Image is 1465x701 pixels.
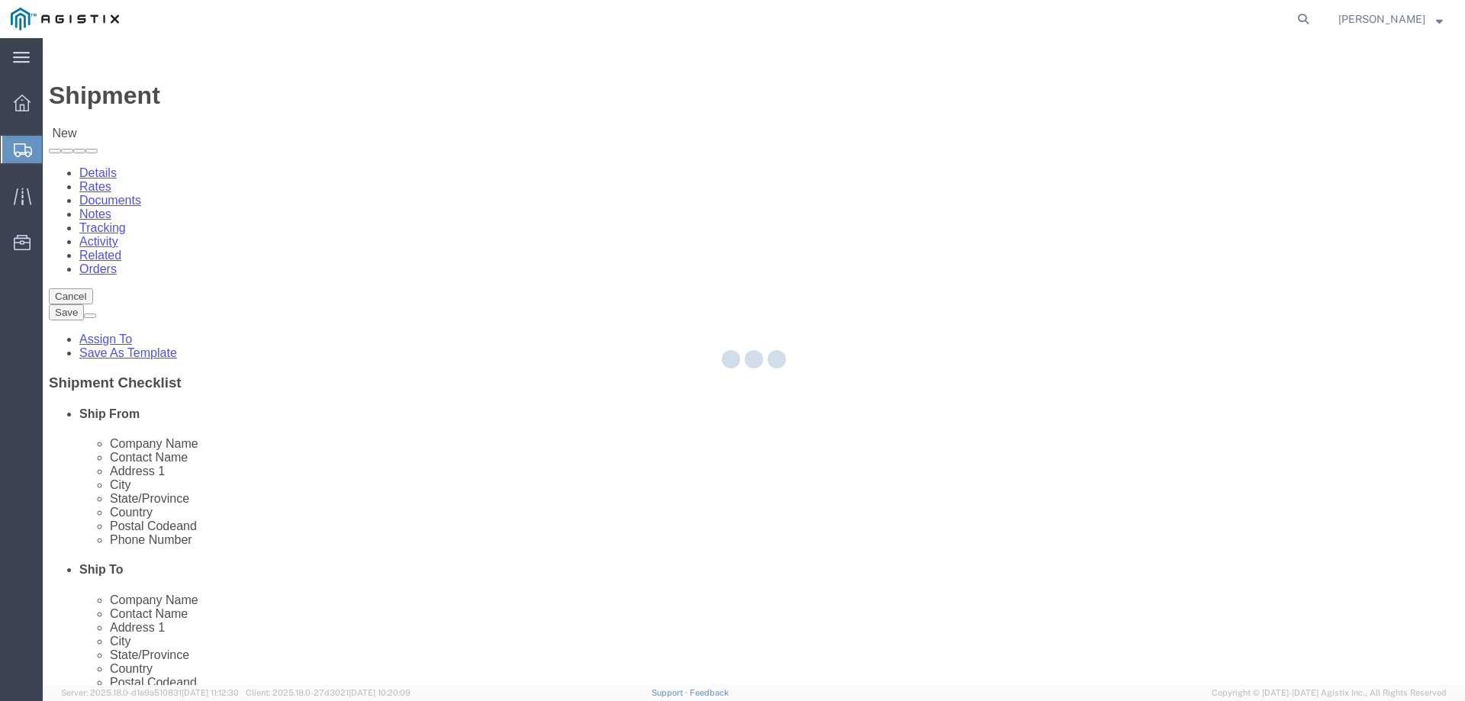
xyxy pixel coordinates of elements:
span: Copyright © [DATE]-[DATE] Agistix Inc., All Rights Reserved [1212,687,1447,699]
a: Feedback [690,688,729,697]
span: Krista Meyers [1338,11,1425,27]
span: [DATE] 10:20:09 [349,688,411,697]
button: [PERSON_NAME] [1338,10,1444,28]
span: Client: 2025.18.0-27d3021 [246,688,411,697]
img: logo [11,8,119,31]
span: Server: 2025.18.0-d1e9a510831 [61,688,239,697]
a: Support [652,688,690,697]
span: [DATE] 11:12:30 [182,688,239,697]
